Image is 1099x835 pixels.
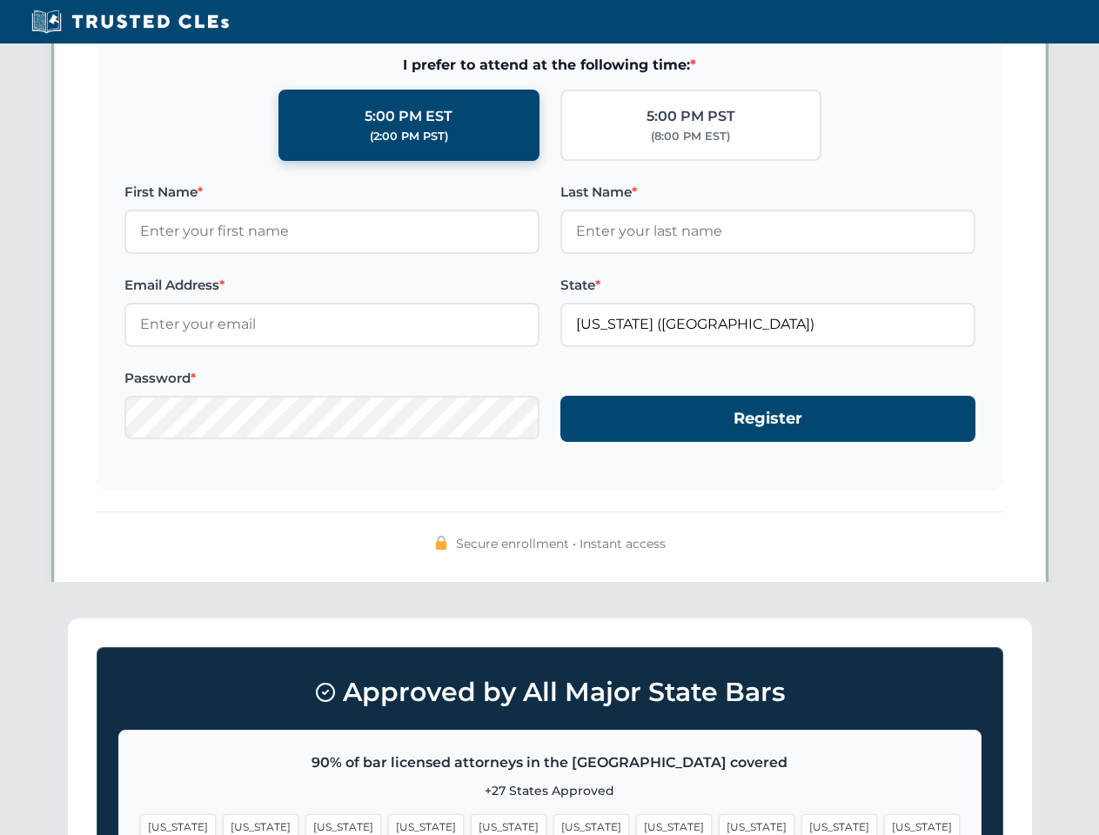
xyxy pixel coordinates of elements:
[560,303,975,346] input: Florida (FL)
[456,534,666,553] span: Secure enrollment • Instant access
[651,128,730,145] div: (8:00 PM EST)
[124,275,539,296] label: Email Address
[124,303,539,346] input: Enter your email
[560,210,975,253] input: Enter your last name
[560,182,975,203] label: Last Name
[26,9,234,35] img: Trusted CLEs
[140,751,960,774] p: 90% of bar licensed attorneys in the [GEOGRAPHIC_DATA] covered
[434,536,448,550] img: 🔒
[124,182,539,203] label: First Name
[560,275,975,296] label: State
[647,105,735,128] div: 5:00 PM PST
[560,396,975,442] button: Register
[124,368,539,389] label: Password
[365,105,452,128] div: 5:00 PM EST
[140,781,960,800] p: +27 States Approved
[118,669,982,716] h3: Approved by All Major State Bars
[370,128,448,145] div: (2:00 PM PST)
[124,54,975,77] span: I prefer to attend at the following time:
[124,210,539,253] input: Enter your first name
